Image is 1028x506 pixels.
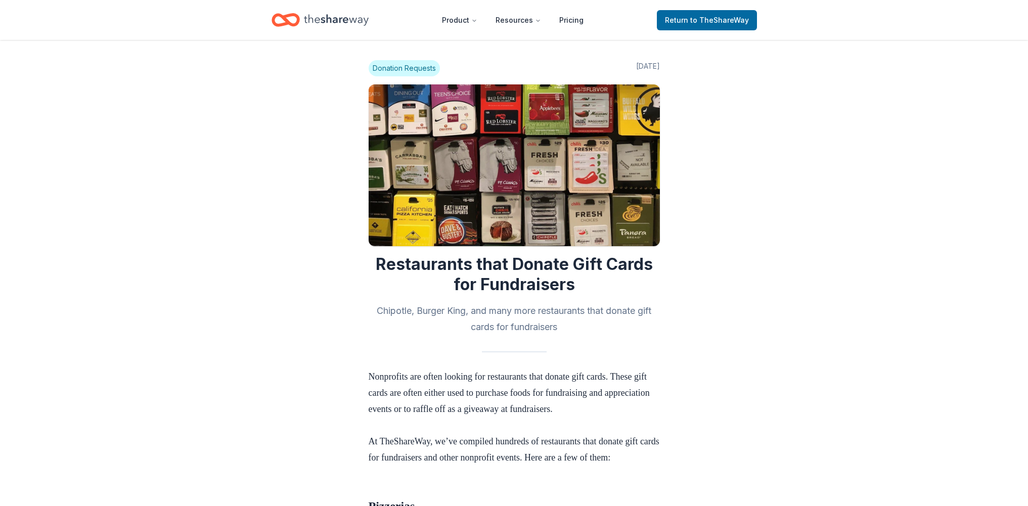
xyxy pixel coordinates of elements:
a: Returnto TheShareWay [657,10,757,30]
h1: Restaurants that Donate Gift Cards for Fundraisers [369,254,660,295]
a: Pricing [551,10,592,30]
nav: Main [434,8,592,32]
button: Product [434,10,485,30]
span: Return [665,14,749,26]
img: Image for Restaurants that Donate Gift Cards for Fundraisers [369,84,660,246]
span: [DATE] [636,60,660,76]
button: Resources [487,10,549,30]
p: Nonprofits are often looking for restaurants that donate gift cards. These gift cards are often e... [369,369,660,466]
span: to TheShareWay [690,16,749,24]
h2: Chipotle, Burger King, and many more restaurants that donate gift cards for fundraisers [369,303,660,335]
a: Home [272,8,369,32]
span: Donation Requests [369,60,440,76]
